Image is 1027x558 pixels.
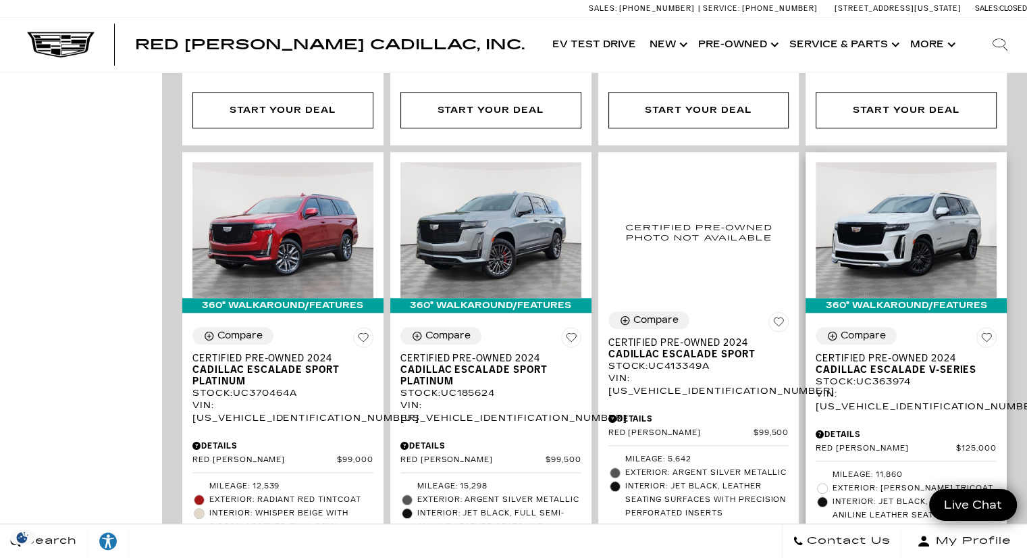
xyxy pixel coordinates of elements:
span: Red [PERSON_NAME] [192,455,337,465]
a: Sales: [PHONE_NUMBER] [589,5,698,12]
img: 2024 Cadillac Escalade Sport Platinum [400,162,581,298]
button: Save Vehicle [768,311,789,337]
button: Save Vehicle [976,327,997,353]
span: Red [PERSON_NAME] [816,444,956,454]
span: Exterior: Argent Silver Metallic [625,466,789,480]
span: [PHONE_NUMBER] [742,4,818,13]
div: Stock : UC413349A [608,360,789,372]
div: Pricing Details - Certified Pre-Owned 2024 Cadillac Escalade Sport [608,413,789,425]
a: Certified Pre-Owned 2024Cadillac Escalade Sport [608,337,789,360]
a: Pre-Owned [691,18,783,72]
span: Contact Us [804,532,891,551]
button: Open user profile menu [901,524,1027,558]
span: Certified Pre-Owned 2024 [816,353,986,364]
a: New [643,18,691,72]
span: Exterior: Radiant Red Tintcoat [209,493,373,507]
a: Red [PERSON_NAME] Cadillac, Inc. [135,38,525,51]
span: $99,000 [337,455,373,465]
button: Compare Vehicle [816,327,897,345]
a: EV Test Drive [546,18,643,72]
div: VIN: [US_VEHICLE_IDENTIFICATION_NUMBER] [192,399,373,424]
button: Compare Vehicle [608,311,689,329]
span: Interior: Jet Black, Full semi-aniline leather seats with [PERSON_NAME] quilting [417,507,581,547]
button: Save Vehicle [561,327,581,353]
div: Stock : UC363974 [816,376,997,388]
img: Opt-Out Icon [7,530,38,544]
span: Exterior: [PERSON_NAME] Tricoat [833,482,997,495]
span: Closed [999,4,1027,13]
img: 2024 Cadillac Escalade Sport Platinum [192,162,373,298]
a: Contact Us [782,524,901,558]
img: 2024 Cadillac Escalade Sport [608,162,789,301]
section: Click to Open Cookie Consent Modal [7,530,38,544]
div: Compare [217,330,263,342]
span: Red [PERSON_NAME] Cadillac, Inc. [135,36,525,53]
span: Cadillac Escalade Sport Platinum [192,364,363,387]
span: Service: [703,4,740,13]
a: Certified Pre-Owned 2024Cadillac Escalade Sport Platinum [400,353,581,387]
li: Mileage: 12,539 [192,480,373,493]
img: 2024 Cadillac Escalade V-Series [816,162,997,298]
div: Pricing Details - Certified Pre-Owned 2024 Cadillac Escalade V-Series [816,428,997,440]
button: Compare Vehicle [192,327,273,345]
a: Red [PERSON_NAME] $99,500 [608,428,789,438]
span: [PHONE_NUMBER] [619,4,695,13]
div: Start Your Deal [192,92,373,128]
div: Pricing Details - Certified Pre-Owned 2024 Cadillac Escalade Sport Platinum [400,440,581,452]
span: Interior: Jet Black, Leather seating surfaces with precision perforated inserts [625,480,789,520]
a: Service: [PHONE_NUMBER] [698,5,821,12]
a: Explore your accessibility options [88,524,129,558]
a: Service & Parts [783,18,903,72]
a: Red [PERSON_NAME] $99,500 [400,455,581,465]
span: $99,500 [546,455,581,465]
button: More [903,18,959,72]
li: Mileage: 11,860 [816,468,997,482]
span: Exterior: Argent Silver Metallic [417,493,581,507]
a: Certified Pre-Owned 2024Cadillac Escalade V-Series [816,353,997,376]
div: 360° WalkAround/Features [182,298,384,313]
div: Compare [633,314,679,326]
span: Sales: [975,4,999,13]
li: Mileage: 15,298 [400,480,581,493]
div: Stock : UC185624 [400,387,581,399]
div: VIN: [US_VEHICLE_IDENTIFICATION_NUMBER] [400,399,581,424]
span: Certified Pre-Owned 2024 [192,353,363,364]
span: Sales: [589,4,617,13]
span: Red [PERSON_NAME] [608,428,754,438]
span: Certified Pre-Owned 2024 [400,353,571,364]
div: Compare [425,330,471,342]
span: Search [21,532,77,551]
div: 360° WalkAround/Features [390,298,591,313]
span: Certified Pre-Owned 2024 [608,337,779,349]
img: Cadillac Dark Logo with Cadillac White Text [27,32,95,57]
div: VIN: [US_VEHICLE_IDENTIFICATION_NUMBER] [608,372,789,397]
a: Red [PERSON_NAME] $99,000 [192,455,373,465]
div: Start Your Deal [853,103,959,118]
div: Compare [841,330,886,342]
div: Explore your accessibility options [88,531,128,551]
div: Start Your Deal [400,92,581,128]
div: Pricing Details - Certified Pre-Owned 2024 Cadillac Escalade Sport Platinum [192,440,373,452]
button: Compare Vehicle [400,327,481,345]
div: Start Your Deal [230,103,336,118]
div: Search [973,18,1027,72]
div: Start Your Deal [437,103,544,118]
div: Start Your Deal [608,92,789,128]
span: Interior: Jet Black, Full semi-aniline leather seats with [PERSON_NAME] quilting [833,495,997,536]
div: Stock : UC370464A [192,387,373,399]
span: Cadillac Escalade Sport Platinum [400,364,571,387]
a: Red [PERSON_NAME] $125,000 [816,444,997,454]
a: Live Chat [929,489,1017,521]
div: 360° WalkAround/Features [806,298,1007,313]
li: Mileage: 5,642 [608,453,789,466]
button: Save Vehicle [353,327,373,353]
span: Cadillac Escalade Sport [608,349,779,360]
div: Start Your Deal [645,103,752,118]
span: $125,000 [956,444,997,454]
a: [STREET_ADDRESS][US_STATE] [835,4,962,13]
a: Certified Pre-Owned 2024Cadillac Escalade Sport Platinum [192,353,373,387]
span: Cadillac Escalade V-Series [816,364,986,376]
span: $99,500 [754,428,789,438]
span: Red [PERSON_NAME] [400,455,546,465]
